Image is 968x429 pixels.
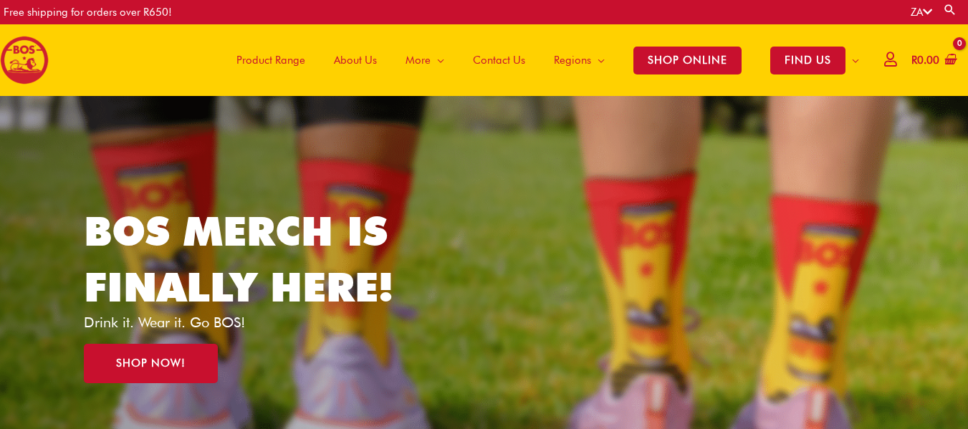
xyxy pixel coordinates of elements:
a: Product Range [222,24,320,96]
span: SHOP ONLINE [633,47,742,74]
a: More [391,24,459,96]
nav: Site Navigation [211,24,873,96]
a: Search button [943,3,957,16]
a: ZA [911,6,932,19]
span: FIND US [770,47,845,74]
a: Regions [540,24,619,96]
p: Drink it. Wear it. Go BOS! [84,315,415,329]
a: About Us [320,24,391,96]
a: SHOP ONLINE [619,24,756,96]
span: About Us [334,39,377,82]
a: BOS MERCH IS FINALLY HERE! [84,207,393,311]
span: R [911,54,917,67]
a: Contact Us [459,24,540,96]
a: SHOP NOW! [84,344,218,383]
span: Regions [554,39,591,82]
span: More [406,39,431,82]
span: Contact Us [473,39,525,82]
a: View Shopping Cart, empty [909,44,957,77]
span: SHOP NOW! [116,358,186,369]
bdi: 0.00 [911,54,939,67]
span: Product Range [236,39,305,82]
